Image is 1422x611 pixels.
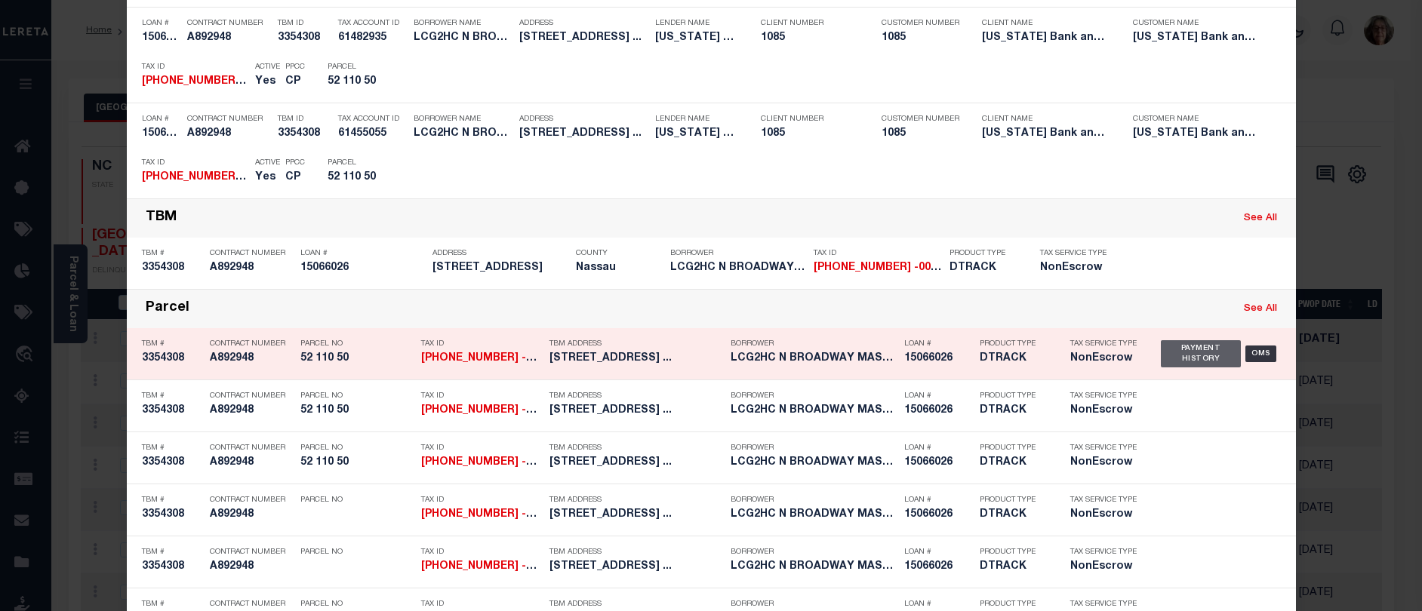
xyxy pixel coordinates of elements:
[519,19,648,28] p: Address
[731,339,897,348] p: Borrower
[980,391,1048,401] p: Product Type
[300,600,414,609] p: Parcel No
[980,444,1048,453] p: Product Type
[904,404,972,417] h5: 15066026
[761,32,859,45] h5: 1085
[210,560,293,573] h5: A892948
[328,171,396,184] h5: 52 110 50
[142,115,180,124] p: Loan #
[146,300,189,318] div: Parcel
[655,32,738,45] h5: Texas Bank and Trust
[1070,496,1138,505] p: Tax Service Type
[414,127,512,140] h5: LCG2HC N BROADWAY MASSAPEQUA LLC
[670,249,806,258] p: Borrower
[549,560,723,573] h5: 875 N BROADWAY MASSAPEQUA , NY ...
[421,404,542,417] h5: 022-52-110 -00500
[142,444,202,453] p: TBM #
[210,548,293,557] p: Contract Number
[278,115,331,124] p: TBM ID
[549,508,723,521] h5: 875 N BROADWAY MASSAPEQUA , NY ...
[519,115,648,124] p: Address
[300,262,425,275] h5: 15066026
[1133,127,1261,140] h5: Texas Bank and Trust
[761,19,859,28] p: Client Number
[421,444,542,453] p: Tax ID
[142,456,202,469] h5: 3354308
[761,127,859,140] h5: 1085
[300,339,414,348] p: Parcel No
[285,63,305,72] p: PPCC
[142,496,202,505] p: TBM #
[982,19,1110,28] p: Client Name
[814,249,942,258] p: Tax ID
[255,171,278,184] h5: Yes
[421,560,542,573] h5: 022-52-110 -00500
[670,262,806,275] h5: LCG2HC N BROADWAY MASSAPEQUA LLC
[210,404,293,417] h5: A892948
[980,560,1048,573] h5: DTRACK
[142,75,248,88] h5: 022-52-110 -00500
[549,404,723,417] h5: 875 N BROADWAY MASSAPEQUA , NY ...
[328,75,396,88] h5: 52 110 50
[904,560,972,573] h5: 15066026
[882,19,959,28] p: Customer Number
[1133,19,1261,28] p: Customer Name
[142,249,202,258] p: TBM #
[549,444,723,453] p: TBM Address
[904,339,972,348] p: Loan #
[731,391,897,401] p: Borrower
[300,391,414,401] p: Parcel No
[414,115,512,124] p: Borrower Name
[731,600,897,609] p: Borrower
[814,263,949,273] strong: [PHONE_NUMBER] -00500
[421,496,542,505] p: Tax ID
[904,444,972,453] p: Loan #
[142,127,180,140] h5: 15066026
[421,548,542,557] p: Tax ID
[338,115,406,124] p: Tax Account ID
[731,548,897,557] p: Borrower
[982,115,1110,124] p: Client Name
[576,249,663,258] p: County
[655,127,738,140] h5: Texas Bank and Trust
[142,19,180,28] p: Loan #
[142,171,248,184] h5: 022-52-110 -00500
[210,600,293,609] p: Contract Number
[142,158,248,167] p: Tax ID
[142,63,248,72] p: Tax ID
[731,444,897,453] p: Borrower
[950,249,1017,258] p: Product Type
[210,496,293,505] p: Contract Number
[187,19,270,28] p: Contract Number
[210,508,293,521] h5: A892948
[210,391,293,401] p: Contract Number
[549,391,723,401] p: TBM Address
[421,353,556,364] strong: [PHONE_NUMBER] -00500
[882,127,957,140] h5: 1085
[300,444,414,453] p: Parcel No
[1070,444,1138,453] p: Tax Service Type
[1070,560,1138,573] h5: NonEscrow
[1040,262,1116,275] h5: NonEscrow
[328,63,396,72] p: Parcel
[814,262,942,275] h5: 022-52-110 -00500
[980,600,1048,609] p: Product Type
[421,561,556,572] strong: [PHONE_NUMBER] -00500
[549,600,723,609] p: TBM Address
[1070,456,1138,469] h5: NonEscrow
[210,352,293,365] h5: A892948
[980,508,1048,521] h5: DTRACK
[210,249,293,258] p: Contract Number
[1133,32,1261,45] h5: Texas Bank and Trust
[980,339,1048,348] p: Product Type
[414,32,512,45] h5: LCG2HC N BROADWAY MASSAPEQUA LLC
[421,339,542,348] p: Tax ID
[731,508,897,521] h5: LCG2HC N BROADWAY MASSAPEQUA LLC
[300,404,414,417] h5: 52 110 50
[432,262,568,275] h5: 875 N BROADWAY
[549,352,723,365] h5: 875 N BROADWAY MASSAPEQUA , NY ...
[142,404,202,417] h5: 3354308
[731,404,897,417] h5: LCG2HC N BROADWAY MASSAPEQUA LLC
[1070,352,1138,365] h5: NonEscrow
[255,63,280,72] p: Active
